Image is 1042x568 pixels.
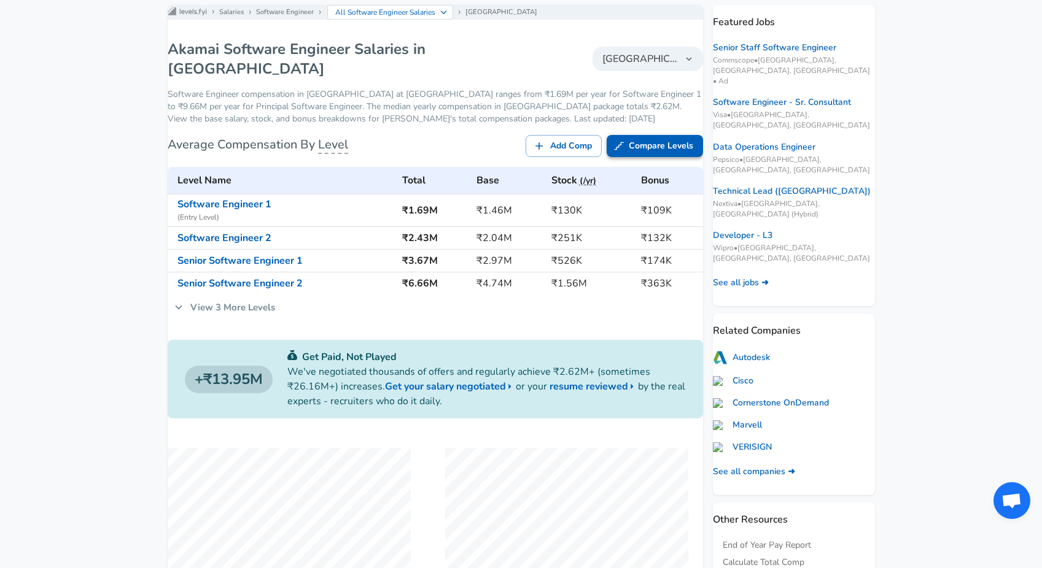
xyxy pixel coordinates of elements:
h6: ₹174K [641,252,698,269]
span: [GEOGRAPHIC_DATA] [602,52,678,66]
a: resume reviewed [550,379,638,394]
a: Add Comp [526,135,602,158]
h6: ₹3.67M [402,252,467,269]
img: svg+xml;base64,PHN2ZyB4bWxucz0iaHR0cDovL3d3dy53My5vcmcvMjAwMC9zdmciIGZpbGw9IiMwYzU0NjAiIHZpZXdCb3... [287,350,297,360]
h6: Stock [551,172,631,189]
img: marvell.com [713,420,728,430]
a: Senior Software Engineer 1 [177,254,303,267]
a: Software Engineer 1 [177,198,271,211]
a: VERISIGN [713,441,772,453]
span: ( Entry Level ) [177,212,392,224]
h6: ₹1.69M [402,202,467,219]
span: Visa • [GEOGRAPHIC_DATA], [GEOGRAPHIC_DATA], [GEOGRAPHIC_DATA] [713,110,875,131]
span: Pepsico • [GEOGRAPHIC_DATA], [GEOGRAPHIC_DATA], [GEOGRAPHIC_DATA] [713,155,875,175]
a: Technical Lead ([GEOGRAPHIC_DATA]) [713,185,871,198]
h6: Total [402,172,467,189]
a: Software Engineer 2 [177,231,271,245]
a: Cisco [713,375,753,387]
a: Compare Levels [607,135,703,158]
h6: ₹363K [641,275,698,292]
h6: ₹2.97M [476,252,542,269]
p: Related Companies [713,313,875,338]
img: verisign.com [713,442,728,452]
p: We've negotiated thousands of offers and regularly achieve ₹2.62M+ (sometimes ₹26.16M+) increases... [287,364,686,409]
a: Senior Software Engineer 2 [177,277,303,290]
h6: ₹1.46M [476,202,542,219]
h6: ₹132K [641,229,698,247]
a: ₹13.95M [185,366,273,394]
h6: ₹2.04M [476,229,542,247]
h6: Base [476,172,542,189]
a: Developer - L3 [713,229,772,242]
a: View 3 More Levels [168,294,282,320]
a: Data Operations Engineer [713,141,815,153]
h6: ₹6.66M [402,275,467,292]
h6: ₹4.74M [476,275,542,292]
button: [GEOGRAPHIC_DATA] [593,47,703,71]
span: Wipro • [GEOGRAPHIC_DATA], [GEOGRAPHIC_DATA], [GEOGRAPHIC_DATA] [713,243,875,264]
p: Other Resources [713,502,875,527]
a: Senior Staff Software Engineer [713,42,836,54]
p: Get Paid, Not Played [287,350,686,364]
a: See all companies ➜ [713,466,795,478]
a: Get your salary negotiated [385,379,516,394]
img: MXPjAXp.png [713,350,728,365]
span: Level [318,136,348,154]
a: [GEOGRAPHIC_DATA] [465,7,537,17]
img: cornerstoneondemand.com [713,398,728,408]
p: Featured Jobs [713,5,875,29]
table: Akamai's Software Engineer levels [168,167,703,294]
h6: ₹130K [551,202,631,219]
h6: Bonus [641,172,698,189]
a: Autodesk [713,350,770,365]
h1: Akamai Software Engineer Salaries in [GEOGRAPHIC_DATA] [168,39,536,79]
h6: ₹1.56M [551,275,631,292]
p: Software Engineer compensation in [GEOGRAPHIC_DATA] at [GEOGRAPHIC_DATA] ranges from ₹1.69M per y... [168,88,703,125]
h6: ₹2.43M [402,229,467,247]
span: Nextiva • [GEOGRAPHIC_DATA], [GEOGRAPHIC_DATA] (Hybrid) [713,199,875,220]
img: cisco.com [713,376,728,386]
a: See all jobs ➜ [713,277,769,289]
a: Software Engineer - Sr. Consultant [713,96,851,109]
a: Marvell [713,419,762,431]
a: End of Year Pay Report [723,539,811,551]
a: Salaries [219,7,244,17]
span: Commscope • [GEOGRAPHIC_DATA], [GEOGRAPHIC_DATA], [GEOGRAPHIC_DATA] • Ad [713,55,875,86]
h6: Average Compensation By [168,135,348,155]
a: Software Engineer [256,7,314,17]
p: All Software Engineer Salaries [335,7,436,18]
h6: ₹251K [551,229,631,247]
button: (/yr) [580,174,596,189]
h6: ₹109K [641,202,698,219]
h6: ₹526K [551,252,631,269]
h6: Level Name [177,172,392,189]
div: Open chat [993,482,1030,519]
a: Cornerstone OnDemand [713,397,829,409]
